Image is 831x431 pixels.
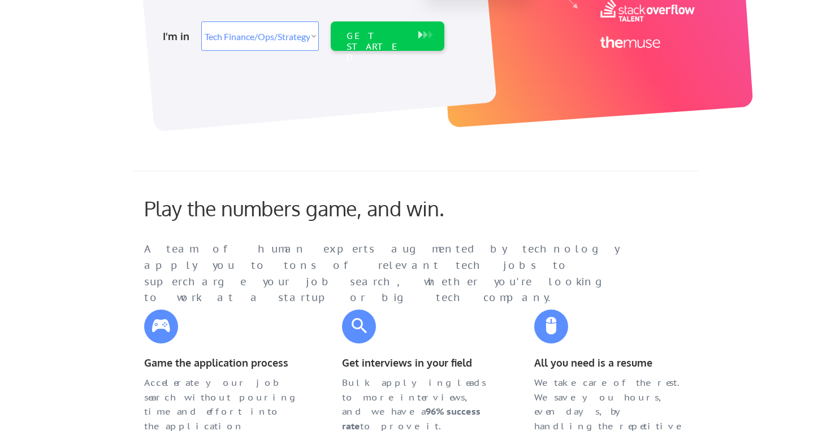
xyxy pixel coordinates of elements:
[347,31,407,63] div: GET STARTED
[144,241,642,306] div: A team of human experts augmented by technology apply you to tons of relevant tech jobs to superc...
[163,27,194,45] div: I'm in
[342,355,495,371] div: Get interviews in your field
[534,355,687,371] div: All you need is a resume
[144,196,495,220] div: Play the numbers game, and win.
[144,355,297,371] div: Game the application process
